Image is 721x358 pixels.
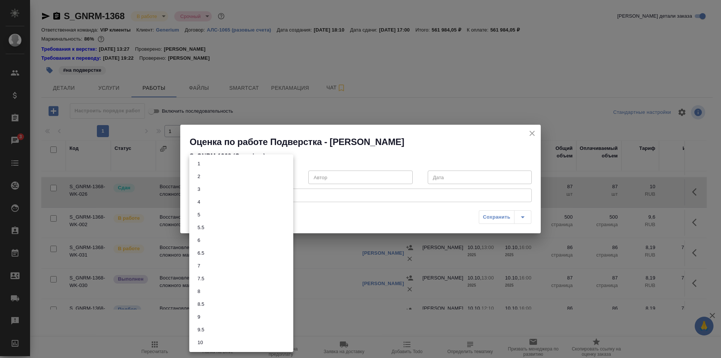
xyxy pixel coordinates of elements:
button: 5 [195,211,202,219]
button: 10 [195,338,205,347]
button: 7.5 [195,275,207,283]
button: 9.5 [195,326,207,334]
button: 1 [195,160,202,168]
button: 8 [195,287,202,296]
button: 3 [195,185,202,193]
button: 4 [195,198,202,206]
button: 6.5 [195,249,207,257]
button: 5.5 [195,224,207,232]
button: 2 [195,172,202,181]
button: 8.5 [195,300,207,308]
button: 7 [195,262,202,270]
button: 9 [195,313,202,321]
button: 6 [195,236,202,245]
